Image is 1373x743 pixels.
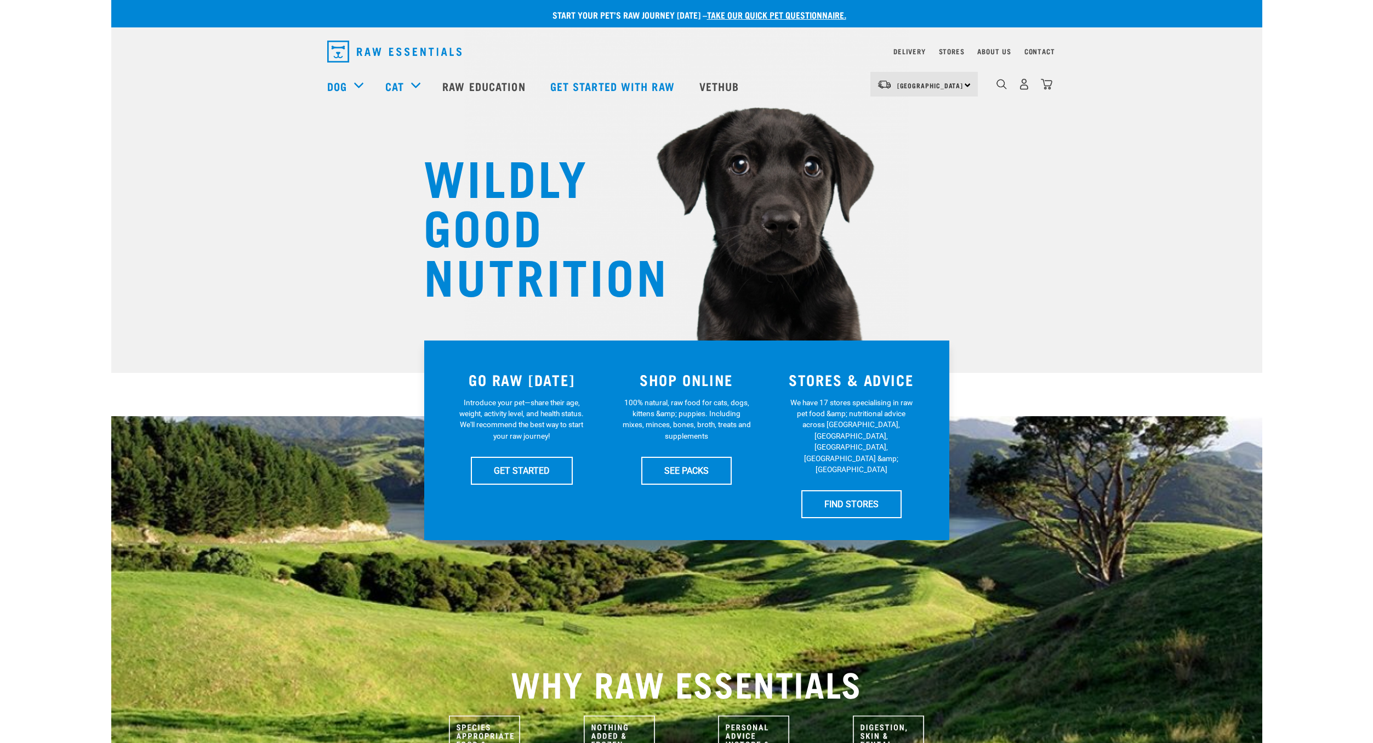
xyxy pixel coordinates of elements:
[707,12,846,17] a: take our quick pet questionnaire.
[1018,78,1030,90] img: user.png
[787,397,916,475] p: We have 17 stores specialising in raw pet food &amp; nutritional advice across [GEOGRAPHIC_DATA],...
[641,457,732,484] a: SEE PACKS
[939,49,965,53] a: Stores
[119,8,1271,21] p: Start your pet’s raw journey [DATE] –
[688,64,753,108] a: Vethub
[318,36,1055,67] nav: dropdown navigation
[471,457,573,484] a: GET STARTED
[539,64,688,108] a: Get started with Raw
[611,371,762,388] h3: SHOP ONLINE
[776,371,927,388] h3: STORES & ADVICE
[897,83,964,87] span: [GEOGRAPHIC_DATA]
[424,151,643,299] h1: WILDLY GOOD NUTRITION
[327,78,347,94] a: Dog
[431,64,539,108] a: Raw Education
[446,371,598,388] h3: GO RAW [DATE]
[111,64,1262,108] nav: dropdown navigation
[877,80,892,89] img: van-moving.png
[1041,78,1052,90] img: home-icon@2x.png
[327,663,1046,702] h2: WHY RAW ESSENTIALS
[622,397,751,442] p: 100% natural, raw food for cats, dogs, kittens &amp; puppies. Including mixes, minces, bones, bro...
[327,41,462,63] img: Raw Essentials Logo
[385,78,404,94] a: Cat
[457,397,586,442] p: Introduce your pet—share their age, weight, activity level, and health status. We'll recommend th...
[893,49,925,53] a: Delivery
[996,79,1007,89] img: home-icon-1@2x.png
[1024,49,1055,53] a: Contact
[977,49,1011,53] a: About Us
[801,490,902,518] a: FIND STORES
